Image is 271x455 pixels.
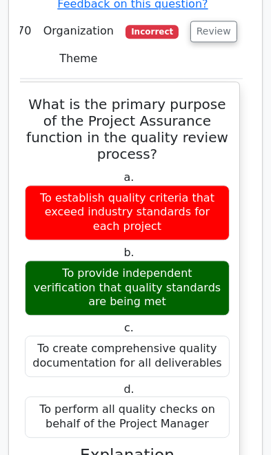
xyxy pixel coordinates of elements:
[37,12,121,79] td: Organization Theme
[25,260,230,316] div: To provide independent verification that quality standards are being met
[124,171,134,184] span: a.
[123,383,134,396] span: d.
[124,321,134,334] span: c.
[25,396,230,438] div: To perform all quality checks on behalf of the Project Manager
[12,12,37,79] td: 70
[25,185,230,240] div: To establish quality criteria that exceed industry standards for each project
[126,25,179,39] span: Incorrect
[25,336,230,377] div: To create comprehensive quality documentation for all deliverables
[123,246,134,259] span: b.
[190,21,237,42] button: Review
[23,96,231,162] h5: What is the primary purpose of the Project Assurance function in the quality review process?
